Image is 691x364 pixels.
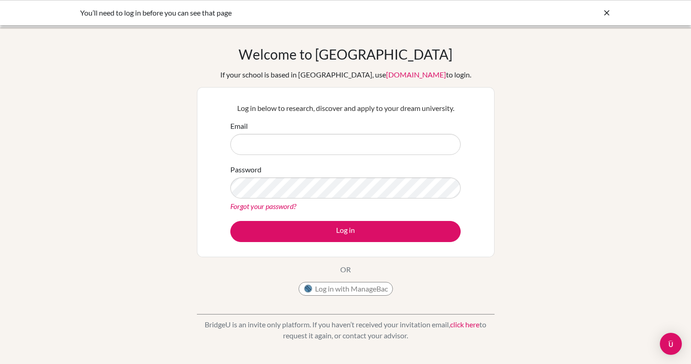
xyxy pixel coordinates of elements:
[230,121,248,132] label: Email
[220,69,471,80] div: If your school is based in [GEOGRAPHIC_DATA], use to login.
[450,320,479,329] a: click here
[660,333,682,355] div: Open Intercom Messenger
[239,46,452,62] h1: Welcome to [GEOGRAPHIC_DATA]
[230,202,296,210] a: Forgot your password?
[197,319,495,341] p: BridgeU is an invite only platform. If you haven’t received your invitation email, to request it ...
[340,264,351,275] p: OR
[230,103,461,114] p: Log in below to research, discover and apply to your dream university.
[299,282,393,296] button: Log in with ManageBac
[386,70,446,79] a: [DOMAIN_NAME]
[80,7,474,18] div: You’ll need to log in before you can see that page
[230,164,261,175] label: Password
[230,221,461,242] button: Log in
